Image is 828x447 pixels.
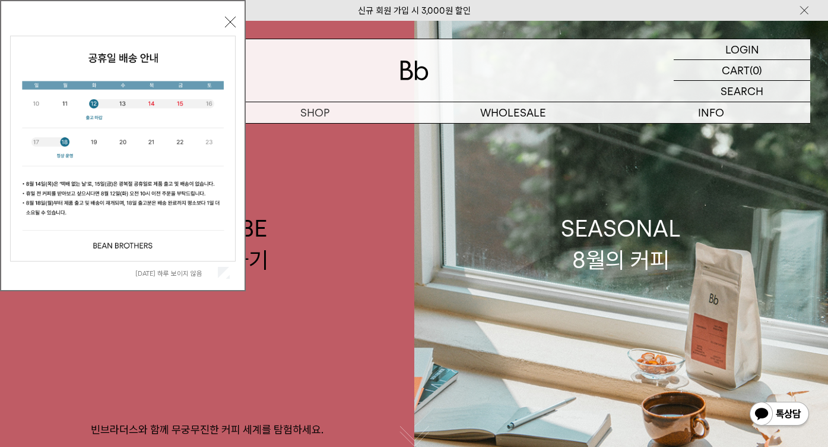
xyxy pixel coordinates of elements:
img: 로고 [400,61,429,80]
a: SHOP [216,102,414,123]
div: SEASONAL 8월의 커피 [561,213,681,276]
button: 닫기 [225,17,236,27]
p: INFO [612,102,810,123]
p: LOGIN [725,39,759,59]
img: cb63d4bbb2e6550c365f227fdc69b27f_113810.jpg [11,36,235,261]
a: LOGIN [674,39,810,60]
p: (0) [750,60,762,80]
img: 카카오톡 채널 1:1 채팅 버튼 [748,401,810,429]
p: WHOLESALE [414,102,613,123]
p: CART [722,60,750,80]
a: 신규 회원 가입 시 3,000원 할인 [358,5,471,16]
label: [DATE] 하루 보이지 않음 [135,269,215,278]
a: CART (0) [674,60,810,81]
p: SEARCH [721,81,763,102]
